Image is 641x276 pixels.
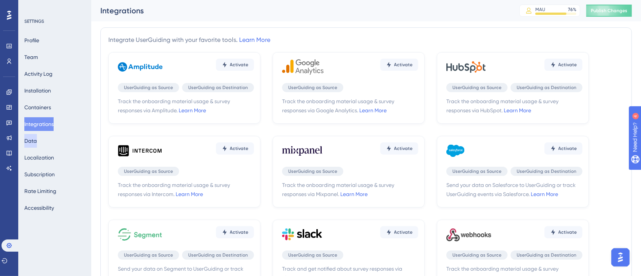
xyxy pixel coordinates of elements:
span: UserGuiding as Source [288,85,337,91]
span: Activate [558,145,577,152]
span: Track the onboarding material usage & survey responses via Amplitude. [118,97,254,115]
a: Learn More [504,107,531,113]
span: Activate [230,229,249,235]
button: Activate [216,226,254,238]
span: Activate [230,62,249,68]
span: UserGuiding as Source [124,85,173,91]
span: UserGuiding as Source [452,85,501,91]
span: UserGuiding as Source [124,168,173,174]
button: Localization [24,151,54,164]
button: Activate [216,142,254,155]
button: Containers [24,101,51,114]
button: Rate Limiting [24,184,56,198]
button: Activate [544,59,582,71]
button: Activate [544,226,582,238]
div: MAU [535,6,545,13]
button: Integrations [24,117,54,131]
span: UserGuiding as Source [288,168,337,174]
button: Team [24,50,38,64]
span: UserGuiding as Source [124,252,173,258]
button: Activate [544,142,582,155]
button: Subscription [24,168,55,181]
a: Learn More [176,191,203,197]
div: SETTINGS [24,18,86,24]
button: Activate [380,59,418,71]
button: Profile [24,34,39,47]
span: Track the onboarding material usage & survey responses via Google Analytics. [282,97,418,115]
span: Track the onboarding material usage & survey responses via HubSpot. [446,97,582,115]
span: Activate [558,62,577,68]
a: Learn More [179,107,206,113]
span: Track the onboarding material usage & survey responses via Intercom. [118,180,254,199]
a: Learn More [340,191,368,197]
button: Activate [380,226,418,238]
button: Publish Changes [586,5,632,17]
span: UserGuiding as Source [288,252,337,258]
button: Accessibility [24,201,54,215]
span: Need Help? [18,2,48,11]
div: Integrations [100,5,500,16]
span: Activate [394,145,413,152]
span: Publish Changes [591,8,627,14]
a: Learn More [239,36,270,43]
span: Activate [394,62,413,68]
div: Integrate UserGuiding with your favorite tools. [108,35,270,45]
span: UserGuiding as Destination [517,168,576,174]
span: UserGuiding as Source [452,168,501,174]
span: Activate [230,145,249,152]
span: UserGuiding as Source [452,252,501,258]
button: Activate [380,142,418,155]
button: Activate [216,59,254,71]
span: Activate [558,229,577,235]
div: 76 % [568,6,576,13]
span: Send your data on Salesforce to UserGuiding or track UserGuiding events via Salesforce. [446,180,582,199]
div: 4 [53,4,55,10]
a: Learn More [531,191,558,197]
span: UserGuiding as Destination [188,85,248,91]
button: Data [24,134,37,148]
button: Activity Log [24,67,52,81]
span: UserGuiding as Destination [517,85,576,91]
span: Track the onboarding material usage & survey responses via Mixpanel. [282,180,418,199]
span: UserGuiding as Destination [188,252,248,258]
button: Installation [24,84,51,97]
span: UserGuiding as Destination [517,252,576,258]
span: Activate [394,229,413,235]
a: Learn More [359,107,387,113]
iframe: UserGuiding AI Assistant Launcher [609,246,632,269]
